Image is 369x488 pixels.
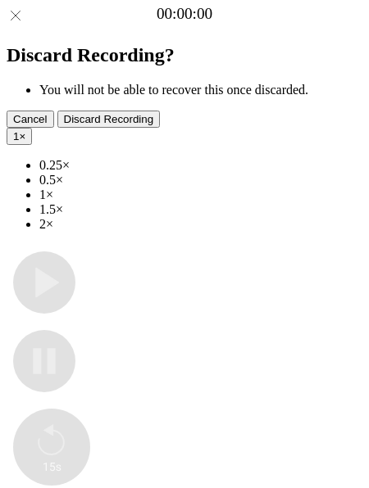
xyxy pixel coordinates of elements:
[39,83,362,97] li: You will not be able to recover this once discarded.
[57,111,161,128] button: Discard Recording
[7,44,362,66] h2: Discard Recording?
[157,5,212,23] a: 00:00:00
[7,111,54,128] button: Cancel
[39,202,362,217] li: 1.5×
[39,158,362,173] li: 0.25×
[39,217,362,232] li: 2×
[7,128,32,145] button: 1×
[39,188,362,202] li: 1×
[13,130,19,142] span: 1
[39,173,362,188] li: 0.5×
